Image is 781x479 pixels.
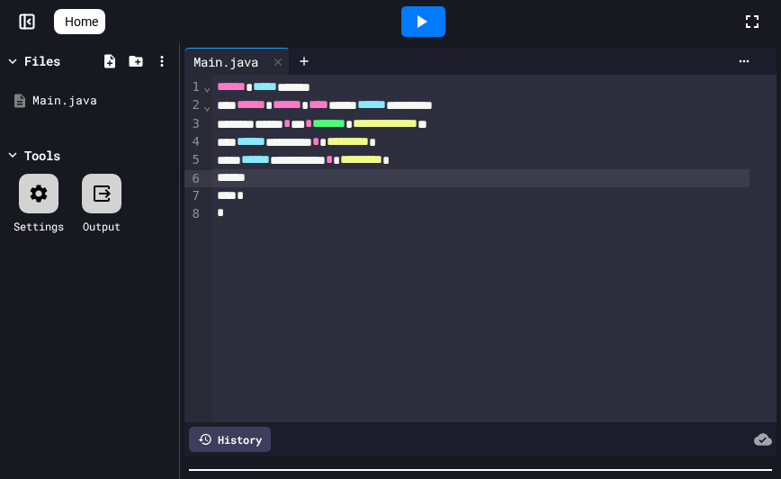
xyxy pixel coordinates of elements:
div: 3 [184,115,202,133]
div: Main.java [32,92,173,110]
div: Main.java [184,52,267,71]
div: 2 [184,96,202,114]
div: 7 [184,187,202,205]
span: Fold line [202,98,211,113]
div: 1 [184,78,202,96]
div: 4 [184,133,202,151]
div: 6 [184,170,202,188]
div: Files [24,51,60,70]
div: 5 [184,151,202,169]
span: Home [65,13,98,31]
div: Output [83,218,121,234]
div: History [189,427,271,452]
span: Fold line [202,79,211,94]
div: Tools [24,146,60,165]
div: 8 [184,205,202,223]
div: Settings [13,218,64,234]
